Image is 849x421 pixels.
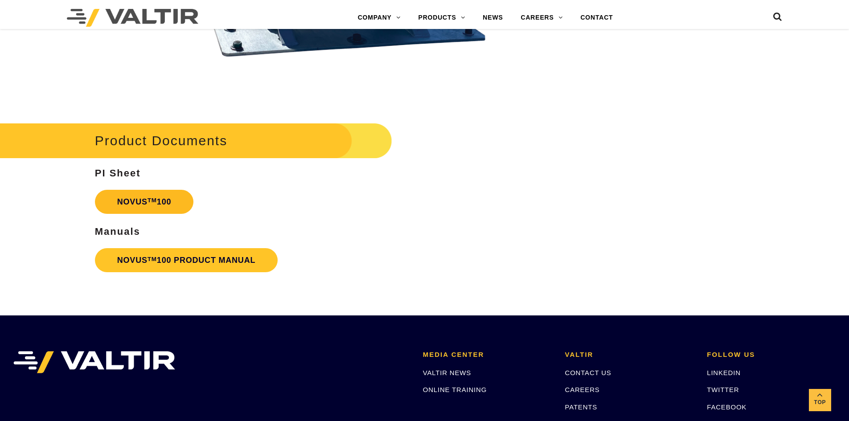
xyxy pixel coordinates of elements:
[67,9,198,27] img: Valtir
[707,351,836,359] h2: FOLLOW US
[95,190,194,214] a: NOVUSTM100
[707,403,746,411] a: FACEBOOK
[423,351,552,359] h2: MEDIA CENTER
[565,369,611,376] a: CONTACT US
[707,369,741,376] a: LINKEDIN
[148,197,157,204] sup: TM
[571,9,622,27] a: CONTACT
[13,351,175,373] img: VALTIR
[565,351,694,359] h2: VALTIR
[95,226,140,237] strong: Manuals
[809,389,831,411] a: Top
[410,9,474,27] a: PRODUCTS
[423,386,487,393] a: ONLINE TRAINING
[512,9,572,27] a: CAREERS
[565,403,598,411] a: PATENTS
[809,398,831,408] span: Top
[95,248,278,272] a: NOVUSTM100 PRODUCT MANUAL
[349,9,410,27] a: COMPANY
[423,369,471,376] a: VALTIR NEWS
[707,386,739,393] a: TWITTER
[148,256,157,262] sup: TM
[565,386,600,393] a: CAREERS
[474,9,512,27] a: NEWS
[95,168,141,179] strong: PI Sheet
